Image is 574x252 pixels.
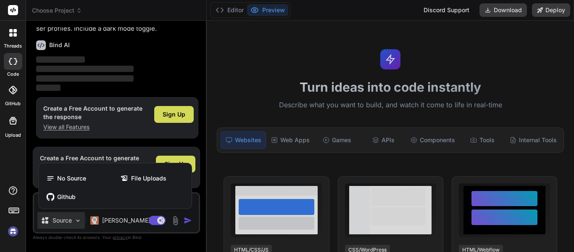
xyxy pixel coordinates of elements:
[131,174,166,183] span: File Uploads
[7,71,19,78] label: code
[57,174,86,183] span: No Source
[4,42,22,50] label: threads
[57,193,76,201] span: Github
[5,100,21,107] label: GitHub
[6,224,20,239] img: signin
[5,132,21,139] label: Upload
